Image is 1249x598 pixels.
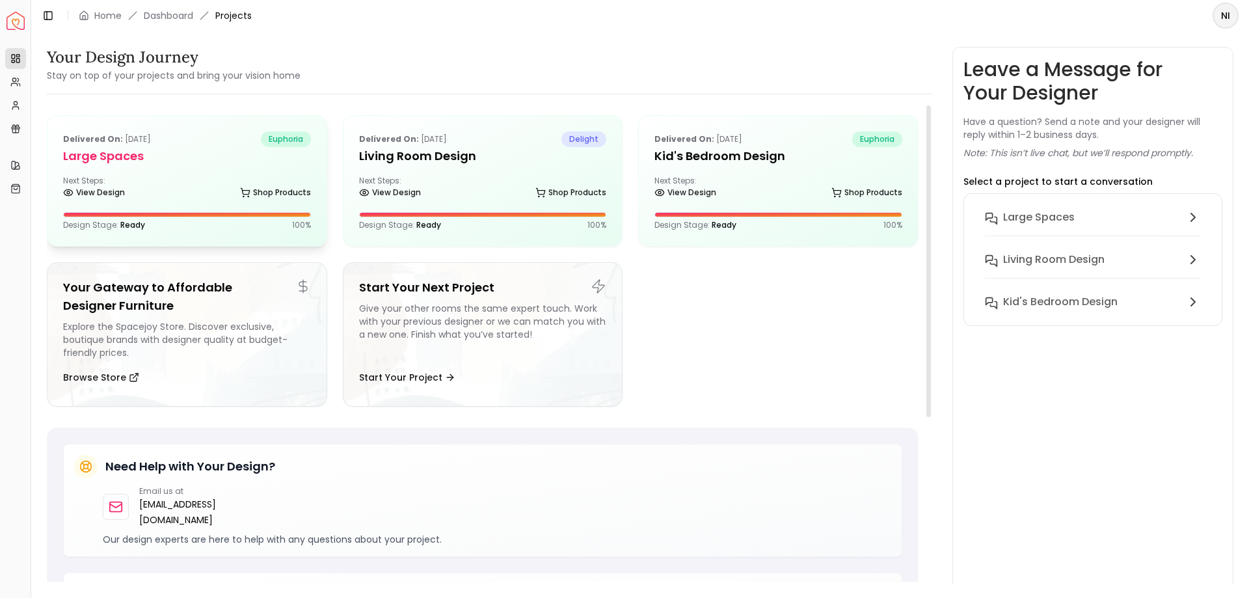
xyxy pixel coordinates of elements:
p: [DATE] [654,131,742,147]
div: Explore the Spacejoy Store. Discover exclusive, boutique brands with designer quality at budget-f... [63,320,311,359]
h5: Your Gateway to Affordable Designer Furniture [63,279,311,315]
p: 100 % [292,220,311,230]
span: NI [1214,4,1237,27]
p: [DATE] [359,131,447,147]
p: Select a project to start a conversation [963,175,1153,188]
p: 100 % [883,220,902,230]
nav: breadcrumb [79,9,252,22]
h6: Kid's Bedroom Design [1003,294,1118,310]
h5: Kid's Bedroom Design [654,147,902,165]
a: View Design [359,183,421,202]
a: Dashboard [144,9,193,22]
h5: Start Your Next Project [359,279,607,297]
span: euphoria [852,131,902,147]
h6: Living Room Design [1003,252,1105,267]
button: Kid's Bedroom Design [974,289,1211,315]
b: Delivered on: [359,133,419,144]
p: Email us at [139,486,284,496]
p: Note: This isn’t live chat, but we’ll respond promptly. [963,146,1193,159]
p: 100 % [587,220,606,230]
button: Start Your Project [359,364,455,390]
span: Ready [416,219,441,230]
a: View Design [654,183,716,202]
a: Shop Products [240,183,311,202]
b: Delivered on: [63,133,123,144]
small: Stay on top of your projects and bring your vision home [47,69,301,82]
a: Shop Products [831,183,902,202]
a: Start Your Next ProjectGive your other rooms the same expert touch. Work with your previous desig... [343,262,623,407]
a: Home [94,9,122,22]
div: Next Steps: [63,176,311,202]
p: Design Stage: [63,220,145,230]
p: Design Stage: [654,220,736,230]
div: Next Steps: [359,176,607,202]
b: Delivered on: [654,133,714,144]
h5: Need Help with Your Design? [105,457,275,476]
h5: Large Spaces [63,147,311,165]
h5: Living Room Design [359,147,607,165]
p: [DATE] [63,131,151,147]
a: View Design [63,183,125,202]
button: NI [1213,3,1239,29]
div: Next Steps: [654,176,902,202]
button: Large Spaces [974,204,1211,247]
p: Design Stage: [359,220,441,230]
span: delight [561,131,606,147]
p: Our design experts are here to help with any questions about your project. [103,533,891,546]
span: Ready [712,219,736,230]
a: [EMAIL_ADDRESS][DOMAIN_NAME] [139,496,284,528]
span: Projects [215,9,252,22]
p: Have a question? Send a note and your designer will reply within 1–2 business days. [963,115,1222,141]
h3: Your Design Journey [47,47,301,68]
span: euphoria [261,131,311,147]
a: Shop Products [535,183,606,202]
div: Give your other rooms the same expert touch. Work with your previous designer or we can match you... [359,302,607,359]
button: Living Room Design [974,247,1211,289]
img: Spacejoy Logo [7,12,25,30]
h3: Leave a Message for Your Designer [963,58,1222,105]
span: Ready [120,219,145,230]
a: Spacejoy [7,12,25,30]
a: Your Gateway to Affordable Designer FurnitureExplore the Spacejoy Store. Discover exclusive, bout... [47,262,327,407]
button: Browse Store [63,364,139,390]
h6: Large Spaces [1003,210,1075,225]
